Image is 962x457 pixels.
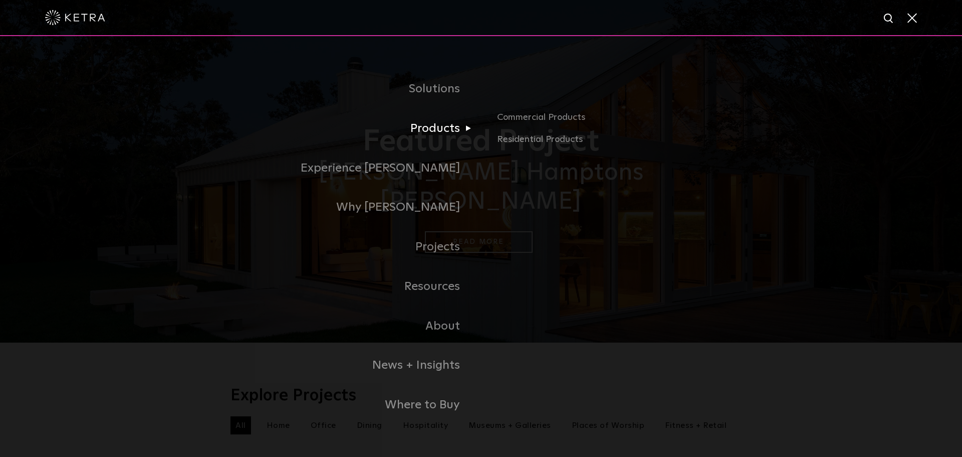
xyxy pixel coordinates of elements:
img: search icon [883,13,895,25]
div: Navigation Menu [230,69,732,425]
a: About [230,307,481,346]
img: ketra-logo-2019-white [45,10,105,25]
a: Resources [230,267,481,307]
a: Solutions [230,69,481,109]
a: Experience [PERSON_NAME] [230,148,481,188]
a: Commercial Products [497,110,732,132]
a: Where to Buy [230,385,481,425]
a: Why [PERSON_NAME] [230,188,481,227]
a: Residential Products [497,132,732,147]
a: News + Insights [230,346,481,385]
a: Products [230,109,481,148]
a: Projects [230,227,481,267]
